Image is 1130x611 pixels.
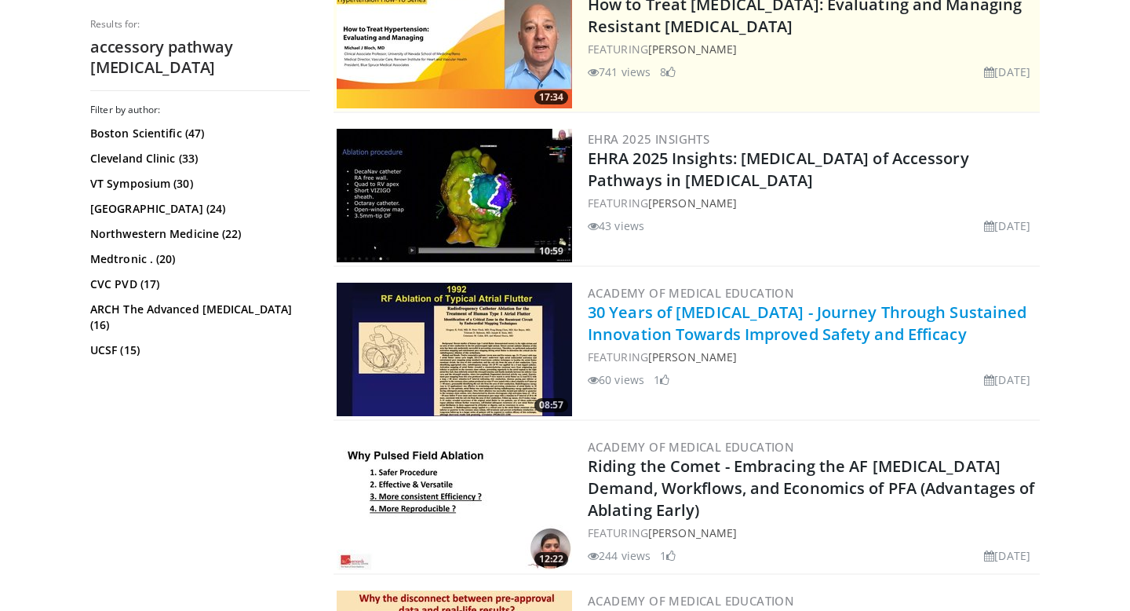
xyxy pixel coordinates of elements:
a: [PERSON_NAME] [648,525,737,540]
a: ARCH The Advanced [MEDICAL_DATA] (16) [90,302,306,333]
div: FEATURING [588,525,1037,541]
a: 10:59 [337,129,572,262]
span: 08:57 [534,398,568,412]
a: CVC PVD (17) [90,276,306,292]
li: 43 views [588,218,644,234]
a: [GEOGRAPHIC_DATA] (24) [90,201,306,217]
a: Medtronic . (20) [90,251,306,267]
div: FEATURING [588,349,1037,365]
li: 741 views [588,64,651,80]
a: Academy of Medical Education [588,439,794,455]
p: Results for: [90,18,310,31]
a: Academy of Medical Education [588,285,794,301]
a: 30 Years of [MEDICAL_DATA] - Journey Through Sustained Innovation Towards Improved Safety and Eff... [588,302,1026,345]
li: [DATE] [984,64,1030,80]
img: e4606ae6-e0b7-4151-b00e-2143a8beb6df.300x170_q85_crop-smart_upscale.jpg [337,129,572,262]
li: [DATE] [984,371,1030,388]
a: 12:22 [337,437,572,570]
li: 60 views [588,371,644,388]
a: Boston Scientific (47) [90,126,306,141]
div: FEATURING [588,41,1037,57]
a: Northwestern Medicine (22) [90,226,306,242]
a: UCSF (15) [90,342,306,358]
h2: accessory pathway [MEDICAL_DATA] [90,37,310,78]
li: 1 [654,371,669,388]
span: 17:34 [534,90,568,104]
span: 10:59 [534,244,568,258]
h3: Filter by author: [90,104,310,116]
li: 8 [660,64,676,80]
div: FEATURING [588,195,1037,211]
li: [DATE] [984,547,1030,564]
li: 244 views [588,547,651,564]
li: 1 [660,547,676,564]
img: 5f07c3e0-347e-4be8-a315-4a5e0a3a0256.300x170_q85_crop-smart_upscale.jpg [337,437,572,570]
a: [PERSON_NAME] [648,42,737,57]
a: Cleveland Clinic (33) [90,151,306,166]
img: 53fa310d-1567-4571-bb6d-05455323250e.300x170_q85_crop-smart_upscale.jpg [337,283,572,416]
a: Riding the Comet - Embracing the AF [MEDICAL_DATA] Demand, Workflows, and Economics of PFA (Advan... [588,456,1034,521]
a: EHRA 2025 Insights [588,131,709,147]
li: [DATE] [984,218,1030,234]
a: 08:57 [337,283,572,416]
a: VT Symposium (30) [90,176,306,192]
a: EHRA 2025 Insights: [MEDICAL_DATA] of Accessory Pathways in [MEDICAL_DATA] [588,148,969,191]
a: Academy of Medical Education [588,593,794,609]
span: 12:22 [534,552,568,566]
a: [PERSON_NAME] [648,349,737,364]
a: [PERSON_NAME] [648,196,737,210]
